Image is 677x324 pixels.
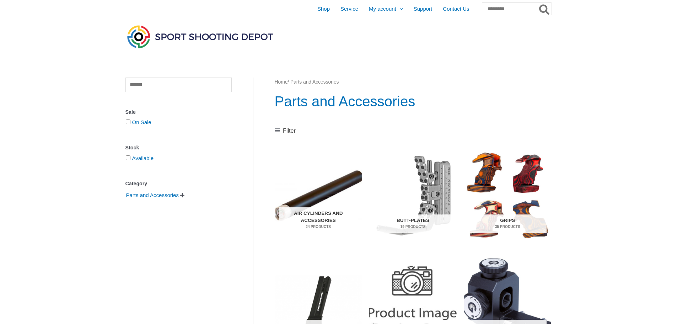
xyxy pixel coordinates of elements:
h2: Grips [469,214,547,233]
button: Search [538,3,552,15]
a: Available [132,155,154,161]
a: On Sale [132,119,151,125]
a: Visit product category Butt-Plates [369,150,457,241]
mark: 19 Products [374,224,452,229]
mark: 35 Products [469,224,547,229]
nav: Breadcrumb [275,78,552,87]
a: Visit product category Air Cylinders and Accessories [275,150,362,241]
img: Butt-Plates [369,150,457,241]
span:  [180,193,184,198]
a: Home [275,79,288,85]
div: Category [125,179,232,189]
input: On Sale [126,119,130,124]
h1: Parts and Accessories [275,91,552,111]
div: Sale [125,107,232,117]
a: Filter [275,126,296,136]
a: Visit product category Grips [464,150,551,241]
img: Grips [464,150,551,241]
div: Stock [125,143,232,153]
a: Parts and Accessories [125,192,179,198]
h2: Butt-Plates [374,214,452,233]
h2: Air Cylinders and Accessories [279,207,357,233]
img: Sport Shooting Depot [125,23,275,50]
span: Parts and Accessories [125,189,179,201]
mark: 24 Products [279,224,357,229]
img: Air Cylinders and Accessories [275,150,362,241]
span: Filter [283,126,296,136]
input: Available [126,155,130,160]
